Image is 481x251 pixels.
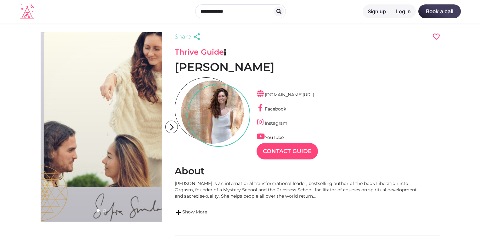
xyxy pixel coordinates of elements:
[166,121,178,134] i: arrow_forward_ios
[175,180,420,199] div: [PERSON_NAME] is an international transformational leader, bestselling author of the book Liberat...
[418,4,461,18] a: Book a call
[175,32,191,41] span: Share
[175,47,440,57] h3: Thrive Guide
[391,4,416,18] a: Log in
[257,120,287,126] a: Instagram
[257,92,314,98] a: [DOMAIN_NAME][URL]
[257,134,284,140] a: YouTube
[175,165,440,177] h2: About
[363,4,391,18] a: Sign up
[257,106,286,112] a: Facebook
[175,32,202,41] a: Share
[175,60,440,74] h1: [PERSON_NAME]
[175,209,182,216] span: add
[175,209,420,216] a: addShow More
[257,143,318,159] a: Contact Guide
